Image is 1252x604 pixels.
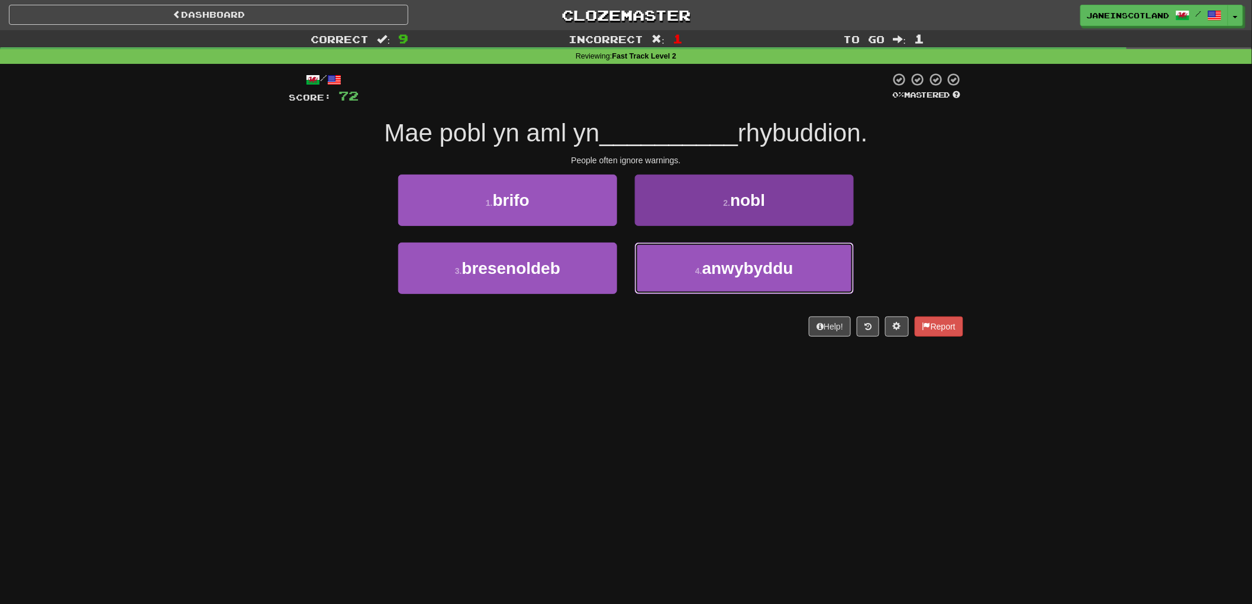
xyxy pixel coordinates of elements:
[635,175,854,226] button: 2.nobl
[892,90,904,99] span: 0 %
[612,52,677,60] strong: Fast Track Level 2
[1196,9,1202,18] span: /
[569,33,644,45] span: Incorrect
[486,198,493,208] small: 1 .
[9,5,408,25] a: Dashboard
[384,119,599,147] span: Mae pobl yn aml yn
[600,119,738,147] span: __________
[289,92,331,102] span: Score:
[398,175,617,226] button: 1.brifo
[730,191,765,209] span: nobl
[809,316,851,337] button: Help!
[890,90,963,101] div: Mastered
[289,72,359,87] div: /
[724,198,731,208] small: 2 .
[493,191,530,209] span: brifo
[1080,5,1228,26] a: JaneinScotland /
[311,33,369,45] span: Correct
[702,259,793,277] span: anwybyddu
[893,34,906,44] span: :
[635,243,854,294] button: 4.anwybyddu
[844,33,885,45] span: To go
[462,259,560,277] span: bresenoldeb
[695,266,702,276] small: 4 .
[398,243,617,294] button: 3.bresenoldeb
[377,34,391,44] span: :
[289,154,963,166] div: People often ignore warnings.
[914,31,924,46] span: 1
[1087,10,1170,21] span: JaneinScotland
[738,119,868,147] span: rhybuddion.
[857,316,879,337] button: Round history (alt+y)
[673,31,683,46] span: 1
[455,266,462,276] small: 3 .
[915,316,963,337] button: Report
[338,88,359,103] span: 72
[652,34,665,44] span: :
[398,31,408,46] span: 9
[426,5,825,25] a: Clozemaster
